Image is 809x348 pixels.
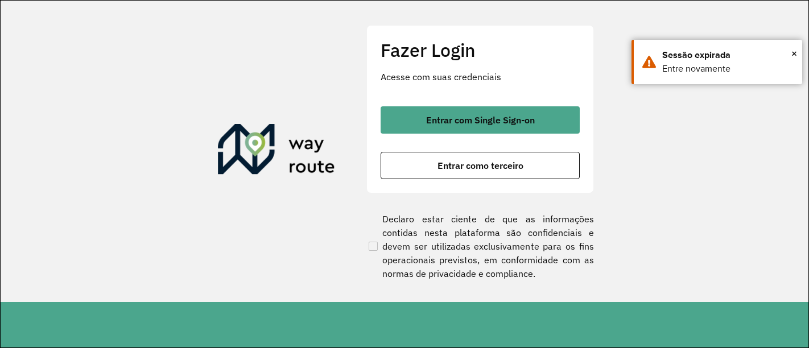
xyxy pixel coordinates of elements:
p: Acesse com suas credenciais [381,70,580,84]
span: Entrar com Single Sign-on [426,115,535,125]
span: × [791,45,797,62]
h2: Fazer Login [381,39,580,61]
div: Sessão expirada [662,48,794,62]
button: Close [791,45,797,62]
button: button [381,106,580,134]
span: Entrar como terceiro [437,161,523,170]
img: Roteirizador AmbevTech [218,124,335,179]
button: button [381,152,580,179]
div: Entre novamente [662,62,794,76]
label: Declaro estar ciente de que as informações contidas nesta plataforma são confidenciais e devem se... [366,212,594,280]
